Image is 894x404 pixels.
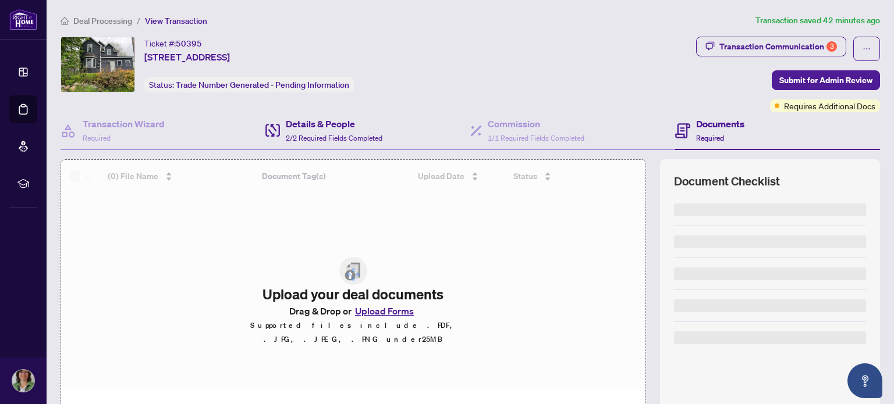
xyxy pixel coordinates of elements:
div: Transaction Communication [719,37,837,56]
div: Status: [144,77,354,92]
img: logo [9,9,37,30]
span: View Transaction [145,16,207,26]
li: / [137,14,140,27]
span: [STREET_ADDRESS] [144,50,230,64]
span: Required [83,134,111,142]
span: home [61,17,69,25]
span: Trade Number Generated - Pending Information [176,80,349,90]
span: 50395 [176,38,202,49]
span: 2/2 Required Fields Completed [286,134,382,142]
span: Deal Processing [73,16,132,26]
button: Submit for Admin Review [772,70,880,90]
button: Open asap [847,363,882,398]
img: IMG-S12182168_1.jpg [61,37,134,92]
button: Transaction Communication3 [696,37,846,56]
span: Required [696,134,724,142]
span: Submit for Admin Review [779,71,872,90]
span: Requires Additional Docs [784,99,875,112]
div: 3 [826,41,837,52]
span: 1/1 Required Fields Completed [488,134,584,142]
article: Transaction saved 42 minutes ago [755,14,880,27]
h4: Transaction Wizard [83,117,165,131]
h4: Details & People [286,117,382,131]
span: ellipsis [863,45,871,53]
h4: Commission [488,117,584,131]
span: Document Checklist [674,173,780,190]
img: Profile Icon [12,370,34,392]
h4: Documents [696,117,744,131]
div: Ticket #: [144,37,202,50]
